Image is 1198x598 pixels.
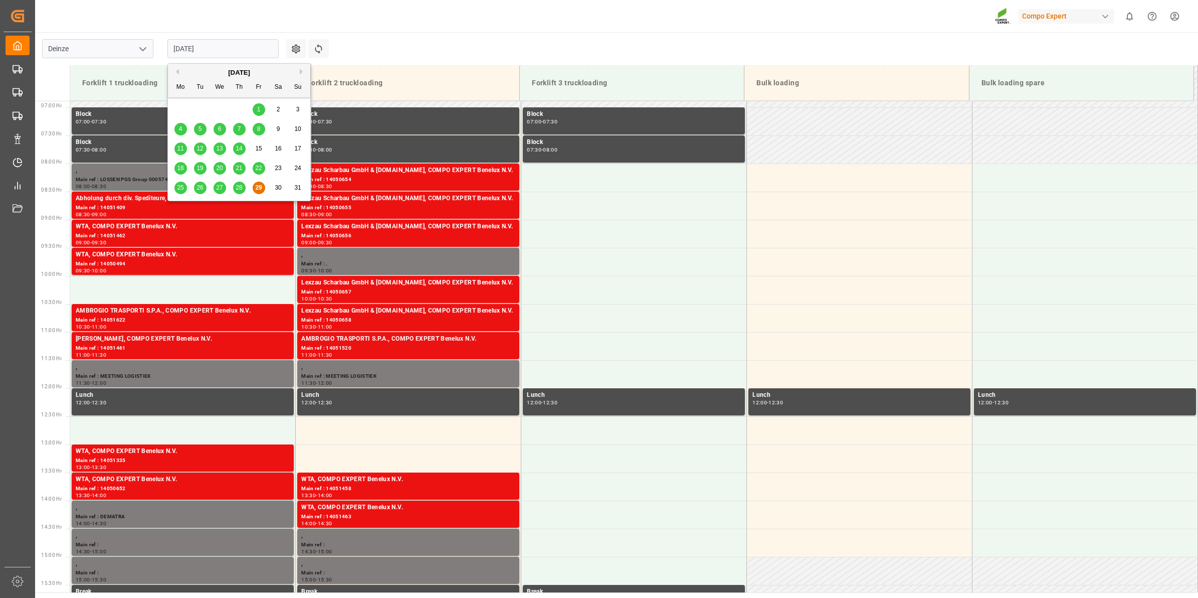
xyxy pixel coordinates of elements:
[90,325,92,329] div: -
[214,123,226,135] div: Choose Wednesday, August 6th, 2025
[977,74,1185,92] div: Bulk loading spare
[41,159,62,165] span: 08:00 Hr
[194,142,207,155] div: Choose Tuesday, August 12th, 2025
[76,549,90,554] div: 14:30
[76,325,90,329] div: 10:30
[301,250,515,260] div: ,
[90,465,92,470] div: -
[236,145,242,152] span: 14
[527,147,541,152] div: 07:30
[92,212,106,217] div: 09:00
[318,381,332,385] div: 12:00
[76,446,290,457] div: WTA, COMPO EXPERT Benelux N.V.
[76,316,290,325] div: Main ref : 14051622
[301,212,316,217] div: 08:30
[301,334,515,344] div: AMBROGIO TRASPORTI S.P.A., COMPO EXPERT Benelux N.V.
[316,296,317,301] div: -
[90,268,92,273] div: -
[76,334,290,344] div: [PERSON_NAME], COMPO EXPERT Benelux N.V.
[76,204,290,212] div: Main ref : 14051409
[41,215,62,221] span: 09:00 Hr
[90,184,92,189] div: -
[253,182,265,194] div: Choose Friday, August 29th, 2025
[272,103,285,116] div: Choose Saturday, August 2nd, 2025
[301,559,515,569] div: ,
[76,513,290,521] div: Main ref : DEMATRA
[301,577,316,582] div: 15:00
[978,400,992,405] div: 12:00
[198,125,202,132] span: 5
[277,106,280,113] span: 2
[41,271,62,277] span: 10:00 Hr
[316,549,317,554] div: -
[236,165,242,172] span: 21
[316,240,317,245] div: -
[233,182,246,194] div: Choose Thursday, August 28th, 2025
[292,142,304,155] div: Choose Sunday, August 17th, 2025
[301,109,515,119] div: Block
[316,147,317,152] div: -
[255,184,262,191] span: 29
[167,39,279,58] input: DD.MM.YYYY
[294,184,301,191] span: 31
[76,176,290,184] div: Main ref : LOSSEN PGS Group 0005745453/2700/C19/00020
[528,74,736,92] div: Forklift 3 truckloading
[41,131,62,136] span: 07:30 Hr
[301,268,316,273] div: 09:30
[301,137,515,147] div: Block
[316,184,317,189] div: -
[1118,5,1141,28] button: show 0 new notifications
[992,400,994,405] div: -
[301,344,515,353] div: Main ref : 14051520
[316,212,317,217] div: -
[318,240,332,245] div: 09:30
[76,493,90,498] div: 13:30
[316,268,317,273] div: -
[76,457,290,465] div: Main ref : 14051335
[174,182,187,194] div: Choose Monday, August 25th, 2025
[318,325,332,329] div: 11:00
[76,353,90,357] div: 11:00
[527,109,741,119] div: Block
[527,390,741,400] div: Lunch
[301,306,515,316] div: Lexzau Scharbau GmbH & [DOMAIN_NAME], COMPO EXPERT Benelux N.V.
[301,222,515,232] div: Lexzau Scharbau GmbH & [DOMAIN_NAME], COMPO EXPERT Benelux N.V.
[272,142,285,155] div: Choose Saturday, August 16th, 2025
[301,325,316,329] div: 10:30
[301,204,515,212] div: Main ref : 14050655
[76,147,90,152] div: 07:30
[272,182,285,194] div: Choose Saturday, August 30th, 2025
[236,184,242,191] span: 28
[1018,7,1118,26] button: Compo Expert
[214,162,226,175] div: Choose Wednesday, August 20th, 2025
[301,587,515,597] div: Break
[42,39,153,58] input: Type to search/select
[76,587,290,597] div: Break
[527,587,741,597] div: Break
[292,81,304,94] div: Su
[275,145,281,152] span: 16
[301,176,515,184] div: Main ref : 14050654
[301,549,316,554] div: 14:30
[238,125,241,132] span: 7
[90,549,92,554] div: -
[92,400,106,405] div: 12:30
[301,232,515,240] div: Main ref : 14050656
[316,400,317,405] div: -
[92,549,106,554] div: 15:00
[292,103,304,116] div: Choose Sunday, August 3rd, 2025
[318,549,332,554] div: 15:00
[275,184,281,191] span: 30
[194,162,207,175] div: Choose Tuesday, August 19th, 2025
[318,119,332,124] div: 07:30
[294,145,301,152] span: 17
[92,493,106,498] div: 14:00
[78,74,287,92] div: Forklift 1 truckloading
[316,381,317,385] div: -
[92,147,106,152] div: 08:00
[41,243,62,249] span: 09:30 Hr
[752,390,966,400] div: Lunch
[76,559,290,569] div: ,
[76,400,90,405] div: 12:00
[301,400,316,405] div: 12:00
